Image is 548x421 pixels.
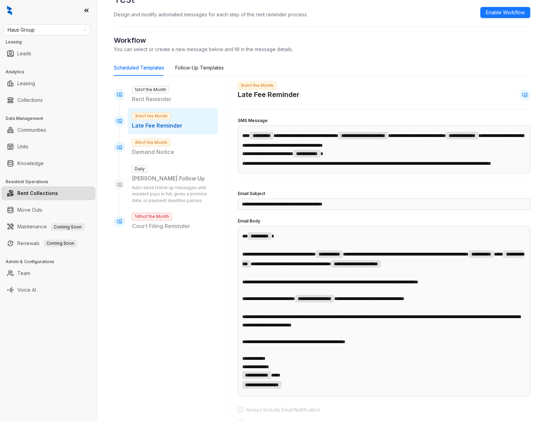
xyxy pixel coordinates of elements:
[1,266,95,280] li: Team
[238,218,530,225] h4: Email Body
[1,47,95,60] li: Leads
[17,266,30,280] a: Team
[1,156,95,170] li: Knowledge
[243,406,323,414] span: Always Include Email Notification
[51,223,84,231] span: Coming Soon
[238,191,530,197] h4: Email Subject
[6,69,97,75] h3: Analytics
[132,148,214,156] p: Demand Notice
[17,76,35,90] a: Leasing
[132,86,169,94] span: 1st of the Month
[1,203,95,217] li: Move Outs
[132,139,170,146] span: 4th of the Month
[1,220,95,234] li: Maintenance
[114,64,164,72] div: Scheduled Templates
[175,64,224,72] div: Follow-Up Templates
[17,140,28,154] a: Units
[17,93,43,107] a: Collections
[17,123,46,137] a: Communities
[238,118,530,124] h4: SMS Message
[132,213,172,220] span: 14th of the Month
[114,11,308,18] p: Design and modify automated messages for each step of the rent reminder process.
[132,174,214,183] div: [PERSON_NAME] Follow Up
[1,93,95,107] li: Collections
[486,9,525,16] span: Enable Workflow
[8,25,86,35] span: Haus Group
[1,186,95,200] li: Rent Collections
[1,123,95,137] li: Communities
[132,185,214,204] p: Auto-send follow up messages until resident pays in full, gives a promise date, or payment deadli...
[44,240,77,247] span: Coming Soon
[17,283,36,297] a: Voice AI
[7,6,12,15] img: logo
[17,203,42,217] a: Move Outs
[132,95,214,104] p: Rent Reminder
[1,76,95,90] li: Leasing
[132,222,214,230] p: Court Filing Reminder
[1,236,95,250] li: Renewals
[238,82,276,89] span: 3rd of the Month
[114,35,530,46] h2: Workflow
[6,259,97,265] h3: Admin & Configurations
[132,121,214,130] p: Late Fee Reminder
[6,115,97,122] h3: Data Management
[6,179,97,185] h3: Resident Operations
[1,283,95,297] li: Voice AI
[17,156,44,170] a: Knowledge
[114,46,530,53] p: You can select or create a new message below and fill in the message details.
[132,112,170,120] span: 3rd of the Month
[238,89,300,100] h2: Late Fee Reminder
[132,165,147,173] span: Daily
[17,47,31,60] a: Leads
[17,236,77,250] a: RenewalsComing Soon
[17,186,58,200] a: Rent Collections
[6,39,97,45] h3: Leasing
[480,7,530,18] button: Enable Workflow
[1,140,95,154] li: Units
